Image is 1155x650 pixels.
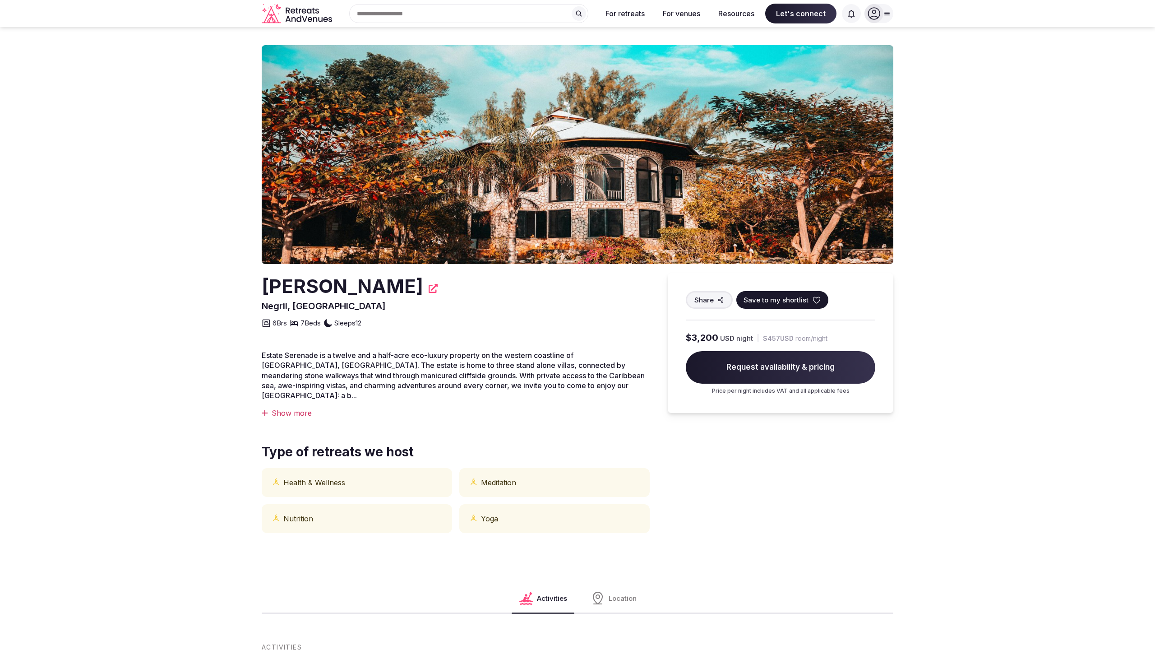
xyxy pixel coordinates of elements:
[744,295,808,305] span: Save to my shortlist
[711,4,762,23] button: Resources
[262,4,334,24] svg: Retreats and Venues company logo
[262,45,893,264] img: Venue cover photo
[763,334,794,343] span: $457 USD
[757,333,759,343] div: |
[262,443,414,461] span: Type of retreats we host
[334,318,361,328] span: Sleeps 12
[300,318,321,328] span: 7 Beds
[686,331,718,344] span: $3,200
[686,387,875,395] p: Price per night includes VAT and all applicable fees
[262,301,386,311] span: Negril, [GEOGRAPHIC_DATA]
[262,408,650,418] div: Show more
[736,291,828,309] button: Save to my shortlist
[795,334,827,343] span: room/night
[273,318,287,328] span: 6 Brs
[736,334,753,343] span: night
[694,295,714,305] span: Share
[686,351,875,384] span: Request availability & pricing
[656,4,707,23] button: For venues
[765,4,836,23] span: Let's connect
[262,351,645,400] span: Estate Serenade is a twelve and a half-acre eco-luxury property on the western coastline of [GEOG...
[537,594,567,603] span: Activities
[262,273,423,300] h2: [PERSON_NAME]
[609,594,637,603] span: Location
[686,291,733,309] button: Share
[598,4,652,23] button: For retreats
[262,4,334,24] a: Visit the homepage
[720,334,735,343] span: USD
